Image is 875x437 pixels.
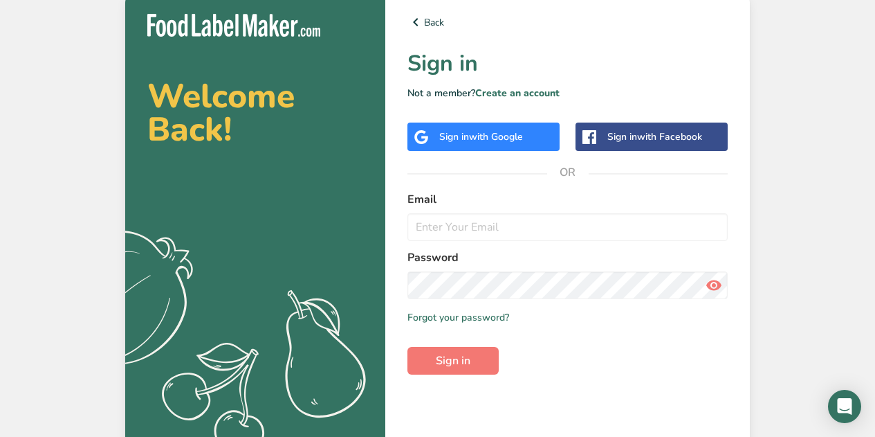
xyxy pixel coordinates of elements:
h1: Sign in [407,47,728,80]
button: Sign in [407,347,499,375]
h2: Welcome Back! [147,80,363,146]
span: with Facebook [637,130,702,143]
a: Back [407,14,728,30]
label: Password [407,249,728,266]
p: Not a member? [407,86,728,100]
input: Enter Your Email [407,213,728,241]
span: with Google [469,130,523,143]
a: Create an account [475,87,560,100]
label: Email [407,191,728,208]
a: Forgot your password? [407,310,509,325]
span: OR [547,152,589,193]
div: Sign in [439,130,523,144]
div: Open Intercom Messenger [828,390,861,423]
span: Sign in [436,353,470,369]
img: Food Label Maker [147,14,320,37]
div: Sign in [607,130,702,144]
